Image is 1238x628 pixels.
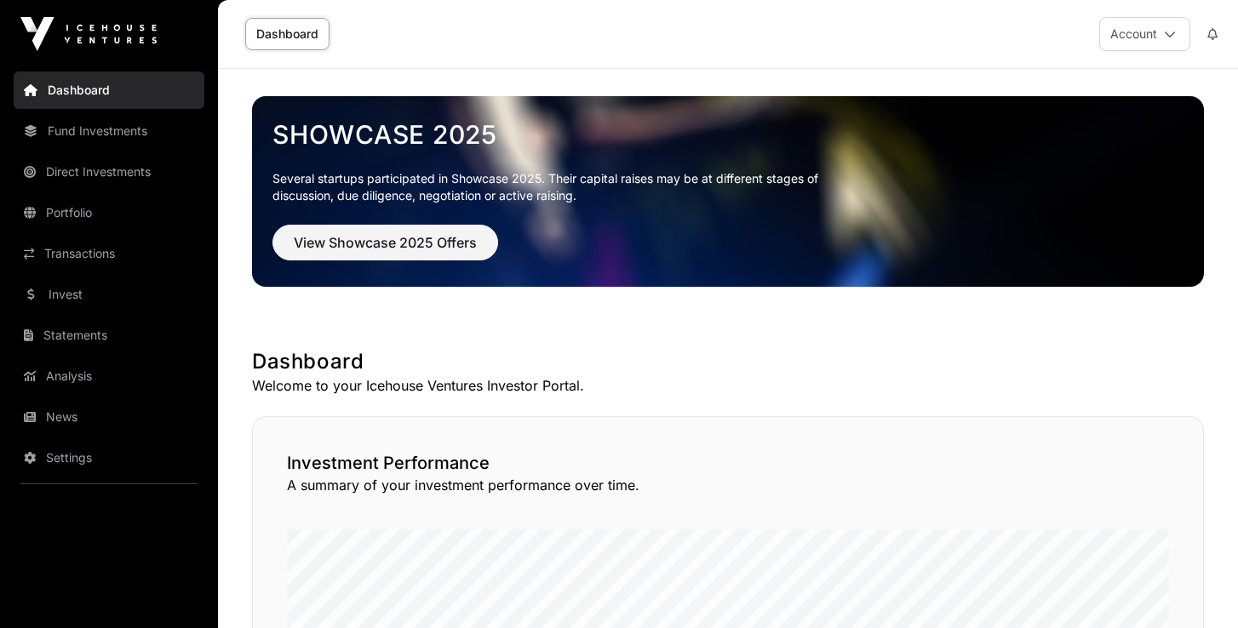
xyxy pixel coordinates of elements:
[14,194,204,231] a: Portfolio
[14,398,204,436] a: News
[272,170,845,204] p: Several startups participated in Showcase 2025. Their capital raises may be at different stages o...
[14,317,204,354] a: Statements
[14,235,204,272] a: Transactions
[14,153,204,191] a: Direct Investments
[1153,546,1238,628] iframe: Chat Widget
[14,71,204,109] a: Dashboard
[272,225,498,260] button: View Showcase 2025 Offers
[287,451,1169,475] h2: Investment Performance
[272,242,498,259] a: View Showcase 2025 Offers
[14,112,204,150] a: Fund Investments
[252,348,1204,375] h1: Dashboard
[14,276,204,313] a: Invest
[294,232,477,253] span: View Showcase 2025 Offers
[272,119,1184,150] a: Showcase 2025
[287,475,1169,495] p: A summary of your investment performance over time.
[14,357,204,395] a: Analysis
[252,96,1204,287] img: Showcase 2025
[245,18,330,50] a: Dashboard
[20,17,157,51] img: Icehouse Ventures Logo
[1099,17,1190,51] button: Account
[252,375,1204,396] p: Welcome to your Icehouse Ventures Investor Portal.
[14,439,204,477] a: Settings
